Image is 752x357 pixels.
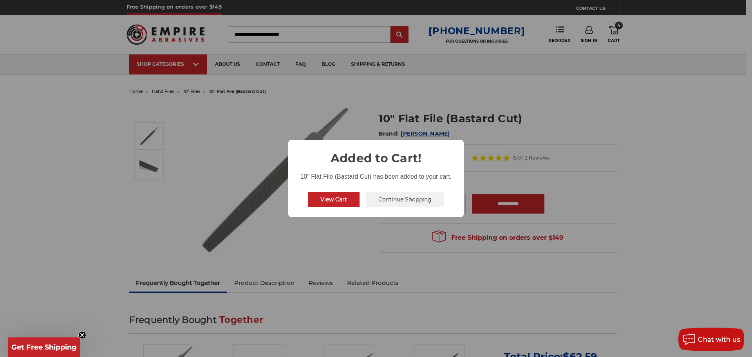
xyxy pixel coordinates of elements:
[78,331,86,339] button: Close teaser
[366,192,444,207] button: Continue Shopping
[698,336,740,343] span: Chat with us
[288,167,464,182] div: 10" Flat File (Bastard Cut) has been added to your cart.
[308,192,360,207] button: View Cart
[678,328,744,351] button: Chat with us
[11,343,77,352] span: Get Free Shipping
[288,140,464,167] h2: Added to Cart!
